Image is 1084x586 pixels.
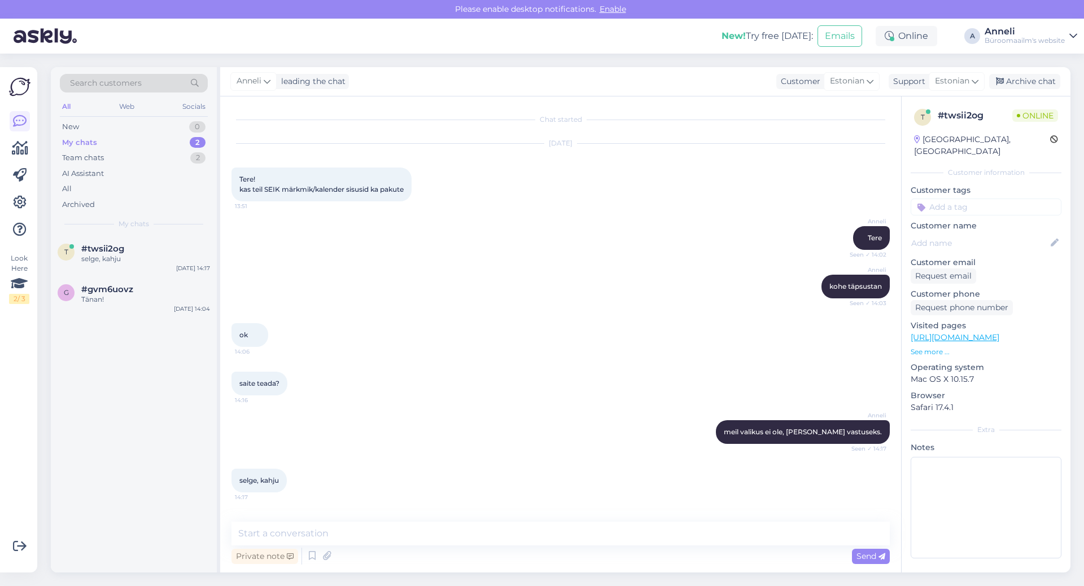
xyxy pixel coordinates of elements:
[844,299,886,307] span: Seen ✓ 14:03
[911,300,1013,315] div: Request phone number
[64,248,68,256] span: t
[60,99,73,114] div: All
[62,152,104,164] div: Team chats
[190,152,206,164] div: 2
[190,137,206,148] div: 2
[239,175,404,193] span: Tere! kas teil SEIK märkmik/kalender sisusid ka pakute
[911,402,1061,413] p: Safari 17.4.1
[596,4,630,14] span: Enable
[62,137,97,148] div: My chats
[235,347,277,356] span: 14:06
[911,288,1061,300] p: Customer phone
[921,113,925,121] span: t
[9,76,30,98] img: Askly Logo
[911,425,1061,435] div: Extra
[911,347,1061,357] p: See more ...
[911,168,1061,178] div: Customer information
[964,28,980,44] div: A
[231,114,890,125] div: Chat started
[911,199,1061,215] input: Add a tag
[844,444,886,453] span: Seen ✓ 14:17
[81,254,210,264] div: selge, kahju
[911,373,1061,385] p: Mac OS X 10.15.7
[64,288,69,297] span: g
[62,168,104,179] div: AI Assistant
[237,75,261,87] span: Anneli
[985,27,1065,36] div: Anneli
[844,411,886,420] span: Anneli
[911,442,1061,453] p: Notes
[277,76,346,87] div: leading the chat
[62,121,79,133] div: New
[830,75,864,87] span: Estonian
[889,76,925,87] div: Support
[844,266,886,274] span: Anneli
[119,219,149,229] span: My chats
[911,257,1061,268] p: Customer email
[62,199,95,210] div: Archived
[911,268,976,284] div: Request email
[231,549,298,564] div: Private note
[985,27,1077,45] a: AnneliBüroomaailm's website
[174,305,210,313] div: [DATE] 14:04
[938,109,1012,122] div: # twsii2og
[844,217,886,226] span: Anneli
[239,331,248,339] span: ok
[989,74,1060,89] div: Archive chat
[70,77,142,89] span: Search customers
[911,390,1061,402] p: Browser
[81,294,210,305] div: Tänan!
[818,25,862,47] button: Emails
[868,233,882,242] span: Tere
[117,99,137,114] div: Web
[829,282,882,290] span: kohe täpsustan
[1012,109,1058,122] span: Online
[911,320,1061,332] p: Visited pages
[722,30,746,41] b: New!
[911,362,1061,373] p: Operating system
[180,99,208,114] div: Socials
[81,244,124,254] span: #twsii2og
[911,237,1048,249] input: Add name
[914,134,1050,157] div: [GEOGRAPHIC_DATA], [GEOGRAPHIC_DATA]
[856,551,885,561] span: Send
[176,264,210,272] div: [DATE] 14:17
[911,332,999,342] a: [URL][DOMAIN_NAME]
[81,284,133,294] span: #gvm6uovz
[911,184,1061,196] p: Customer tags
[776,76,820,87] div: Customer
[9,253,29,304] div: Look Here
[239,476,279,484] span: selge, kahju
[724,428,882,436] span: meil valikus ei ole, [PERSON_NAME] vastuseks.
[935,75,969,87] span: Estonian
[235,202,277,210] span: 13:51
[722,29,813,43] div: Try free [DATE]:
[876,26,937,46] div: Online
[189,121,206,133] div: 0
[62,183,72,195] div: All
[9,294,29,304] div: 2 / 3
[985,36,1065,45] div: Büroomaailm's website
[844,250,886,259] span: Seen ✓ 14:02
[235,396,277,404] span: 14:16
[239,379,279,387] span: saite teada?
[231,138,890,148] div: [DATE]
[235,493,277,501] span: 14:17
[911,220,1061,232] p: Customer name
